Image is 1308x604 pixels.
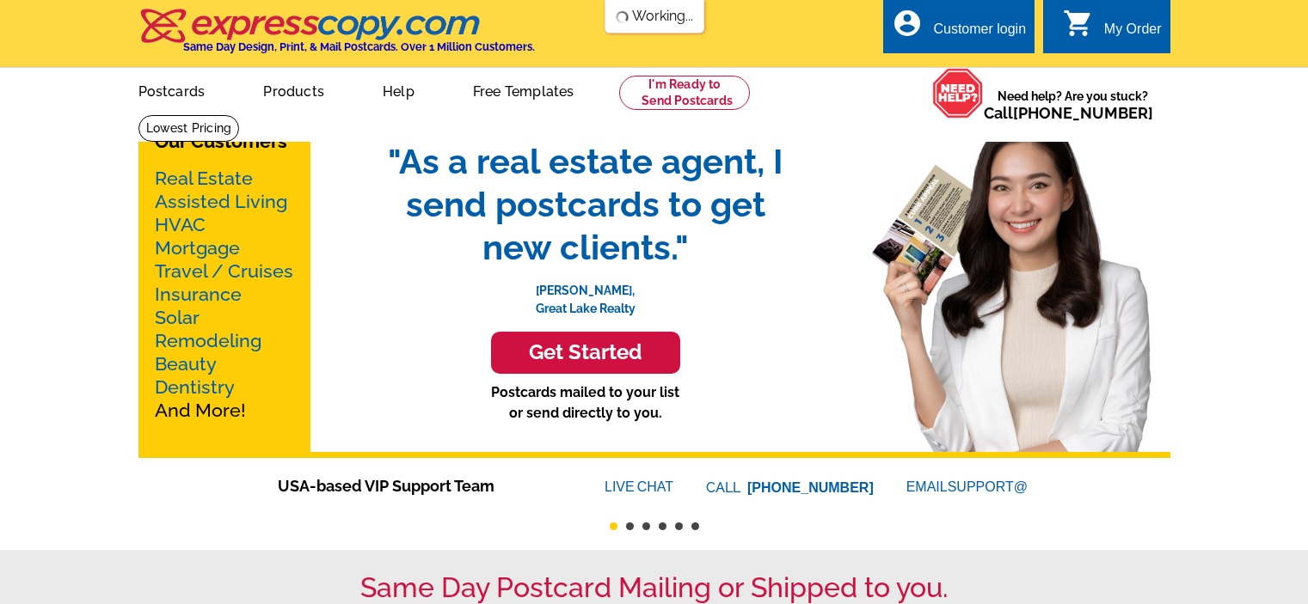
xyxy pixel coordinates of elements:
img: loading... [615,10,629,24]
a: Same Day Design, Print, & Mail Postcards. Over 1 Million Customers. [138,21,535,53]
a: EMAILSUPPORT@ [906,479,1030,494]
h4: Same Day Design, Print, & Mail Postcards. Over 1 Million Customers. [183,40,535,53]
button: 6 of 6 [691,522,699,530]
button: 1 of 6 [610,522,617,530]
button: 2 of 6 [626,522,634,530]
div: My Order [1104,21,1162,46]
span: Call [984,104,1153,122]
a: LIVECHAT [605,479,673,494]
a: HVAC [155,214,206,235]
a: Help [355,70,442,110]
i: shopping_cart [1063,8,1094,39]
span: Need help? Are you stuck? [984,88,1162,122]
span: "As a real estate agent, I send postcards to get new clients." [371,140,801,269]
a: Get Started [371,332,801,374]
a: Free Templates [445,70,602,110]
span: USA-based VIP Support Team [278,474,553,497]
p: [PERSON_NAME], Great Lake Realty [371,269,801,318]
a: Products [236,70,352,110]
a: Beauty [155,353,217,375]
a: [PHONE_NUMBER] [1013,104,1153,122]
a: shopping_cart My Order [1063,19,1162,40]
a: Postcards [111,70,233,110]
button: 5 of 6 [675,522,683,530]
p: And More! [155,167,294,422]
a: Real Estate [155,168,253,189]
font: LIVE [605,477,637,497]
div: Customer login [933,21,1026,46]
a: Insurance [155,284,242,305]
a: Remodeling [155,330,261,351]
i: account_circle [892,8,923,39]
a: Travel / Cruises [155,260,293,282]
h3: Get Started [513,340,659,365]
h1: Same Day Postcard Mailing or Shipped to you. [138,571,1170,604]
font: CALL [706,478,743,498]
img: help [932,68,984,119]
button: 3 of 6 [642,522,650,530]
a: Assisted Living [155,191,287,212]
font: SUPPORT@ [948,477,1030,497]
a: account_circle Customer login [892,19,1026,40]
button: 4 of 6 [659,522,666,530]
a: Dentistry [155,376,235,398]
p: Postcards mailed to your list or send directly to you. [371,382,801,424]
a: [PHONE_NUMBER] [747,480,874,495]
a: Solar [155,307,200,328]
a: Mortgage [155,237,240,259]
